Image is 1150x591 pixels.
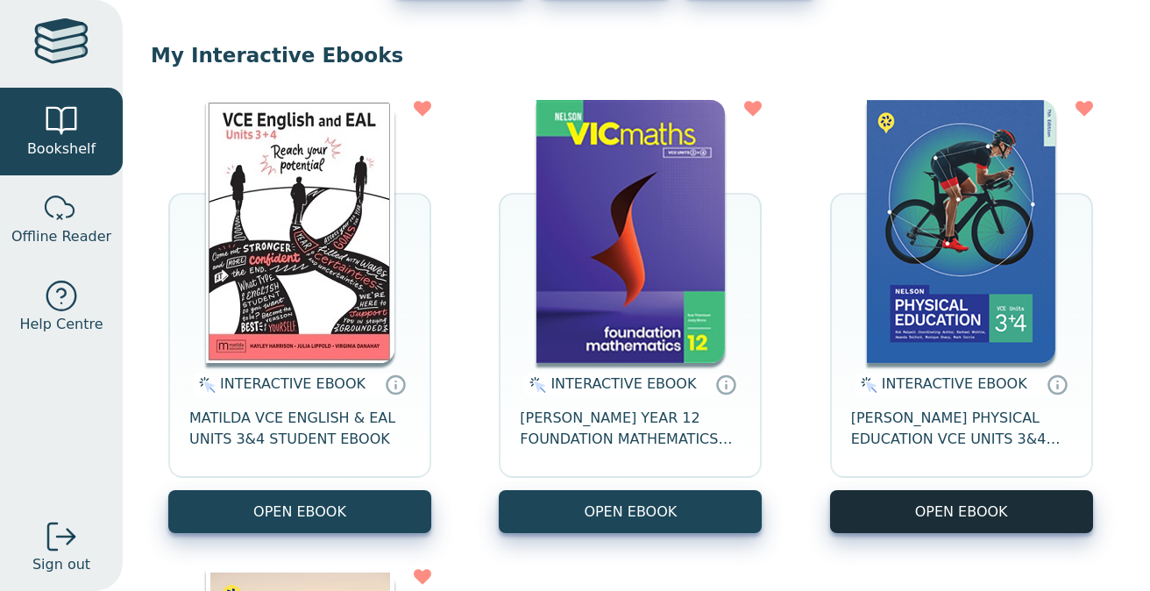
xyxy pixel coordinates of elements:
span: INTERACTIVE EBOOK [882,375,1027,392]
span: MATILDA VCE ENGLISH & EAL UNITS 3&4 STUDENT EBOOK [189,408,410,450]
span: INTERACTIVE EBOOK [220,375,366,392]
a: Interactive eBooks are accessed online via the publisher’s portal. They contain interactive resou... [1047,374,1068,395]
a: Interactive eBooks are accessed online via the publisher’s portal. They contain interactive resou... [715,374,736,395]
img: interactive.svg [524,374,546,395]
p: My Interactive Ebooks [151,42,1122,68]
img: interactive.svg [855,374,877,395]
span: Bookshelf [27,139,96,160]
span: INTERACTIVE EBOOK [550,375,696,392]
img: f0da0688-2a62-452b-ae7b-fb01b1c4fb80.jpg [536,100,725,363]
a: Interactive eBooks are accessed online via the publisher’s portal. They contain interactive resou... [385,374,406,395]
span: Sign out [32,554,90,575]
img: e640b99c-8375-4517-8bb4-be3159db8a5c.jpg [206,100,394,363]
img: interactive.svg [194,374,216,395]
span: Offline Reader [11,226,111,247]
span: Help Centre [19,314,103,335]
img: 0a629092-725e-4f40-8030-eb320a91c761.png [867,100,1055,363]
button: OPEN EBOOK [499,490,762,533]
span: [PERSON_NAME] YEAR 12 FOUNDATION MATHEMATICS STUDENT EBOOK [520,408,741,450]
button: OPEN EBOOK [830,490,1093,533]
span: [PERSON_NAME] PHYSICAL EDUCATION VCE UNITS 3&4 MINDTAP 7E [851,408,1072,450]
button: OPEN EBOOK [168,490,431,533]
